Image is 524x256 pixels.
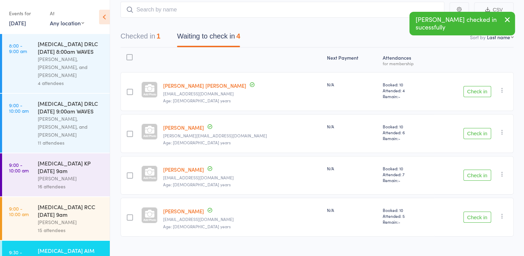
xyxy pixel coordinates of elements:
span: - [398,177,400,183]
div: Last name [487,34,510,41]
div: N/A [327,207,377,213]
div: Any location [50,19,84,27]
time: 9:00 - 10:00 am [9,206,29,217]
div: Events for [9,8,43,19]
span: Remain: [382,135,431,141]
div: [MEDICAL_DATA] RCC [DATE] 9am [38,203,104,218]
button: Check in [463,170,491,181]
div: [PERSON_NAME], [PERSON_NAME], and [PERSON_NAME] [38,115,104,139]
div: for membership [382,61,431,66]
span: Booked: 10 [382,207,431,213]
span: Remain: [382,219,431,225]
span: Age: [DEMOGRAPHIC_DATA] years [163,223,231,229]
span: Attended: 4 [382,87,431,93]
span: Booked: 10 [382,165,431,171]
span: Attended: 5 [382,213,431,219]
button: Checked in1 [121,29,160,47]
span: Booked: 10 [382,123,431,129]
div: N/A [327,123,377,129]
span: - [398,219,400,225]
button: CSV [474,2,514,17]
span: Age: [DEMOGRAPHIC_DATA] years [163,97,231,103]
div: 1 [157,32,160,40]
span: - [398,135,400,141]
small: goudi.haggar53@gmail.com [163,91,321,96]
div: 16 attendees [38,182,104,190]
input: Search by name [121,2,444,18]
button: Check in [463,86,491,97]
div: N/A [327,82,377,87]
div: [MEDICAL_DATA] KP [DATE] 9am [38,159,104,174]
small: helen@aharvey.net [163,133,321,138]
time: 9:00 - 10:00 am [9,162,29,173]
a: 9:00 -10:00 am[MEDICAL_DATA] KP [DATE] 9am[PERSON_NAME]16 attendees [2,153,110,196]
div: 4 [236,32,240,40]
div: [PERSON_NAME], [PERSON_NAME], and [PERSON_NAME] [38,55,104,79]
div: 11 attendees [38,139,104,147]
div: Atten­dances [380,51,434,69]
a: 9:00 -10:00 am[MEDICAL_DATA] DRLC [DATE] 9:00am WAVES[PERSON_NAME], [PERSON_NAME], and [PERSON_NA... [2,94,110,153]
a: [PERSON_NAME] [163,124,204,131]
div: [PERSON_NAME] [38,218,104,226]
div: [PERSON_NAME] [38,174,104,182]
span: - [398,93,400,99]
div: [MEDICAL_DATA] DRLC [DATE] 8:00am WAVES [38,40,104,55]
a: [PERSON_NAME] [PERSON_NAME] [163,82,246,89]
span: Booked: 10 [382,82,431,87]
label: Sort by [470,34,486,41]
time: 8:00 - 9:00 am [9,43,27,54]
div: [PERSON_NAME] checked in sucessfully [409,12,515,35]
button: Waiting to check in4 [177,29,240,47]
div: N/A [327,165,377,171]
small: zabow@bigpond.com [163,217,321,222]
a: 8:00 -9:00 am[MEDICAL_DATA] DRLC [DATE] 8:00am WAVES[PERSON_NAME], [PERSON_NAME], and [PERSON_NAM... [2,34,110,93]
span: Age: [DEMOGRAPHIC_DATA] years [163,181,231,187]
span: Remain: [382,93,431,99]
div: 4 attendees [38,79,104,87]
span: Remain: [382,177,431,183]
span: Attended: 6 [382,129,431,135]
a: [DATE] [9,19,26,27]
span: Age: [DEMOGRAPHIC_DATA] years [163,139,231,145]
div: [MEDICAL_DATA] DRLC [DATE] 9:00am WAVES [38,100,104,115]
time: 9:00 - 10:00 am [9,102,29,113]
div: Next Payment [324,51,380,69]
a: [PERSON_NAME] [163,207,204,215]
div: 15 attendees [38,226,104,234]
a: [PERSON_NAME] [163,166,204,173]
a: 9:00 -10:00 am[MEDICAL_DATA] RCC [DATE] 9am[PERSON_NAME]15 attendees [2,197,110,240]
small: elisabethfknight@gmail.com [163,175,321,180]
button: Check in [463,128,491,139]
button: Check in [463,212,491,223]
div: At [50,8,84,19]
span: Attended: 7 [382,171,431,177]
